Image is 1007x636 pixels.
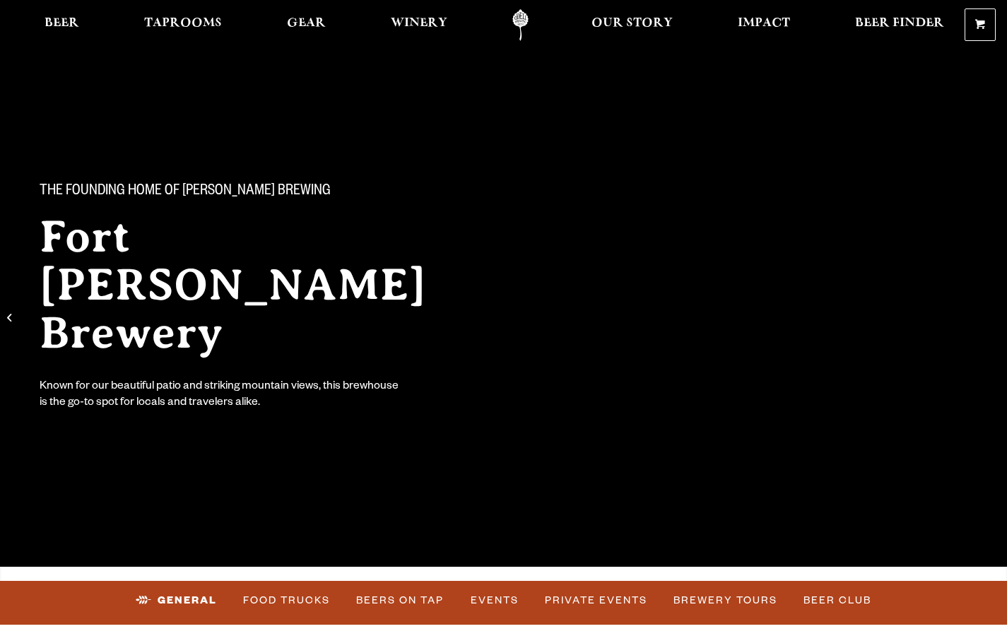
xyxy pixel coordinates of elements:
span: Taprooms [144,18,222,29]
span: Our Story [591,18,673,29]
a: General [130,584,223,617]
span: The Founding Home of [PERSON_NAME] Brewing [40,183,331,201]
span: Beer [45,18,79,29]
a: Gear [278,9,335,41]
div: Known for our beautiful patio and striking mountain views, this brewhouse is the go-to spot for l... [40,379,401,412]
a: Our Story [582,9,682,41]
a: Impact [729,9,799,41]
span: Impact [738,18,790,29]
span: Gear [287,18,326,29]
span: Winery [391,18,447,29]
a: Winery [382,9,457,41]
a: Beers on Tap [351,584,449,617]
a: Private Events [539,584,653,617]
a: Food Trucks [237,584,336,617]
a: Beer [35,9,88,41]
a: Brewery Tours [668,584,783,617]
a: Events [465,584,524,617]
a: Odell Home [494,9,547,41]
h2: Fort [PERSON_NAME] Brewery [40,213,481,357]
span: Beer Finder [855,18,944,29]
a: Taprooms [135,9,231,41]
a: Beer Finder [846,9,953,41]
a: Beer Club [798,584,877,617]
